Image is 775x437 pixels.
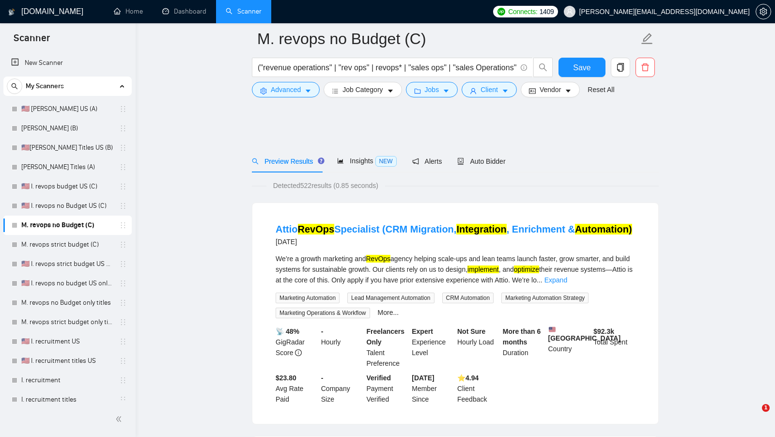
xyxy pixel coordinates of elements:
div: Member Since [410,373,455,405]
input: Scanner name... [257,27,639,51]
b: [DATE] [412,374,434,382]
span: Lead Management Automation [347,293,434,303]
span: user [566,8,573,15]
span: user [470,87,477,94]
span: caret-down [502,87,509,94]
span: search [252,158,259,165]
span: holder [119,357,127,365]
span: edit [641,32,653,45]
span: holder [119,338,127,345]
mark: implement [467,265,499,273]
a: 🇺🇸 [PERSON_NAME] US (A) [21,99,113,119]
span: holder [119,241,127,249]
span: bars [332,87,339,94]
span: Scanner [6,31,58,51]
button: delete [635,58,655,77]
a: M. revops no Budget only titles [21,293,113,312]
div: Total Spent [591,326,637,369]
span: Marketing Operations & Workflow [276,308,370,318]
span: Client [480,84,498,95]
div: Experience Level [410,326,455,369]
b: Freelancers Only [367,328,405,346]
span: info-circle [295,349,302,356]
span: holder [119,221,127,229]
div: Hourly Load [455,326,501,369]
div: Payment Verified [365,373,410,405]
mark: Integration [456,224,506,234]
span: Detected 522 results (0.85 seconds) [266,180,385,191]
a: 🇺🇸[PERSON_NAME] Titles US (B) [21,138,113,157]
b: $ 92.3k [593,328,614,335]
b: - [321,328,324,335]
button: copy [611,58,630,77]
div: Client Feedback [455,373,501,405]
span: NEW [375,156,397,167]
input: Search Freelance Jobs... [258,62,516,74]
iframe: Intercom live chat [742,404,765,427]
span: holder [119,105,127,113]
a: 🇺🇸 I. revops no Budget US (C) [21,196,113,216]
span: holder [119,396,127,404]
span: holder [119,260,127,268]
span: 1 [762,404,770,412]
a: [PERSON_NAME] Titles (A) [21,157,113,177]
span: caret-down [443,87,449,94]
b: More than 6 months [503,328,541,346]
button: search [533,58,553,77]
div: Company Size [319,373,365,405]
span: Connects: [508,6,537,17]
a: M. revops no Budget (C) [21,216,113,235]
span: holder [119,280,127,287]
span: holder [119,376,127,384]
div: Country [546,326,592,369]
span: Alerts [412,157,442,165]
img: upwork-logo.png [497,8,505,16]
span: Marketing Automation Strategy [501,293,589,303]
b: Verified [367,374,391,382]
b: - [321,374,324,382]
a: [PERSON_NAME] (B) [21,119,113,138]
span: caret-down [387,87,394,94]
span: area-chart [337,157,344,164]
span: ... [537,276,542,284]
b: Not Sure [457,328,485,335]
a: 🇺🇸 I. recruitment titles US [21,351,113,371]
a: 🇺🇸 I. revops budget US (C) [21,177,113,196]
img: logo [8,4,15,20]
span: holder [119,163,127,171]
div: Tooltip anchor [317,156,325,165]
mark: RevOps [366,255,391,263]
button: barsJob Categorycaret-down [324,82,402,97]
div: [DATE] [276,236,632,248]
span: holder [119,318,127,326]
a: M. revops strict budget only titles [21,312,113,332]
span: caret-down [305,87,311,94]
div: Hourly [319,326,365,369]
span: setting [260,87,267,94]
span: copy [611,63,630,72]
span: double-left [115,414,125,424]
div: Duration [501,326,546,369]
span: idcard [529,87,536,94]
span: Advanced [271,84,301,95]
span: search [534,63,552,72]
span: Marketing Automation [276,293,340,303]
button: folderJobscaret-down [406,82,458,97]
a: More... [378,309,399,316]
a: dashboardDashboard [162,7,206,16]
b: Expert [412,328,433,335]
button: search [7,78,22,94]
a: Reset All [588,84,614,95]
span: caret-down [565,87,572,94]
div: GigRadar Score [274,326,319,369]
span: holder [119,299,127,307]
span: holder [119,144,127,152]
a: AttioRevOpsSpecialist (CRM Migration,Integration, Enrichment &Automation) [276,224,632,234]
mark: Automation) [575,224,632,234]
mark: RevOps [298,224,335,234]
span: Save [573,62,590,74]
span: holder [119,202,127,210]
a: I. recruitment [21,371,113,390]
div: We’re a growth marketing and agency helping scale-ups and lean teams launch faster, grow smarter,... [276,253,635,285]
div: Talent Preference [365,326,410,369]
